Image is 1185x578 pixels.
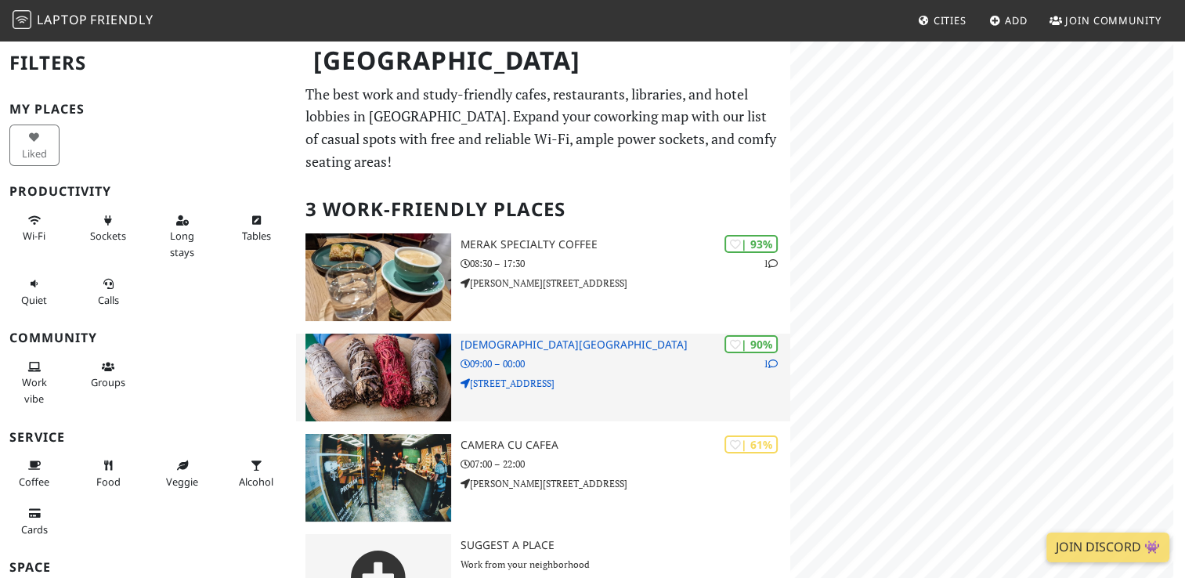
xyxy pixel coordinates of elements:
a: Merak Specialty Coffee | 93% 1 Merak Specialty Coffee 08:30 – 17:30 [PERSON_NAME][STREET_ADDRESS] [296,233,789,321]
h1: [GEOGRAPHIC_DATA] [301,39,786,82]
button: Quiet [9,271,60,312]
button: Alcohol [232,453,282,494]
button: Sockets [84,208,134,249]
a: LaptopFriendly LaptopFriendly [13,7,154,34]
button: Veggie [157,453,208,494]
span: Cities [934,13,966,27]
span: Veggie [166,475,198,489]
h3: My Places [9,102,287,117]
h3: Productivity [9,184,287,199]
span: Long stays [170,229,194,258]
span: Quiet [21,293,47,307]
h2: Filters [9,39,287,87]
span: Video/audio calls [98,293,119,307]
p: 07:00 – 22:00 [461,457,789,471]
span: Laptop [37,11,88,28]
button: Cards [9,500,60,542]
a: Palo Santo România | 90% 1 [DEMOGRAPHIC_DATA][GEOGRAPHIC_DATA] 09:00 – 00:00 [STREET_ADDRESS] [296,334,789,421]
h3: Camera cu cafea [461,439,789,452]
button: Tables [232,208,282,249]
span: People working [22,375,47,405]
button: Food [84,453,134,494]
p: 08:30 – 17:30 [461,256,789,271]
span: Stable Wi-Fi [23,229,45,243]
span: Coffee [19,475,49,489]
img: Palo Santo România [305,334,451,421]
a: Add [983,6,1034,34]
span: Friendly [90,11,153,28]
span: Power sockets [90,229,126,243]
a: Join Community [1043,6,1168,34]
span: Alcohol [239,475,273,489]
span: Add [1005,13,1028,27]
img: Camera cu cafea [305,434,451,522]
p: 1 [764,256,778,271]
div: | 90% [724,335,778,353]
img: Merak Specialty Coffee [305,233,451,321]
p: 09:00 – 00:00 [461,356,789,371]
h3: Community [9,331,287,345]
button: Wi-Fi [9,208,60,249]
h3: Space [9,560,287,575]
p: Work from your neighborhood [461,557,789,572]
h3: [DEMOGRAPHIC_DATA][GEOGRAPHIC_DATA] [461,338,789,352]
button: Groups [84,354,134,396]
span: Credit cards [21,522,48,536]
a: Join Discord 👾 [1046,533,1169,562]
span: Work-friendly tables [242,229,271,243]
p: The best work and study-friendly cafes, restaurants, libraries, and hotel lobbies in [GEOGRAPHIC_... [305,83,780,173]
span: Food [96,475,121,489]
h2: 3 Work-Friendly Places [305,186,780,233]
button: Long stays [157,208,208,265]
div: | 93% [724,235,778,253]
p: 1 [764,356,778,371]
p: [PERSON_NAME][STREET_ADDRESS] [461,476,789,491]
a: Cities [912,6,973,34]
span: Join Community [1065,13,1162,27]
p: [PERSON_NAME][STREET_ADDRESS] [461,276,789,291]
h3: Service [9,430,287,445]
button: Coffee [9,453,60,494]
h3: Suggest a Place [461,539,789,552]
img: LaptopFriendly [13,10,31,29]
button: Calls [84,271,134,312]
h3: Merak Specialty Coffee [461,238,789,251]
button: Work vibe [9,354,60,411]
a: Camera cu cafea | 61% Camera cu cafea 07:00 – 22:00 [PERSON_NAME][STREET_ADDRESS] [296,434,789,522]
div: | 61% [724,435,778,453]
span: Group tables [91,375,125,389]
p: [STREET_ADDRESS] [461,376,789,391]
